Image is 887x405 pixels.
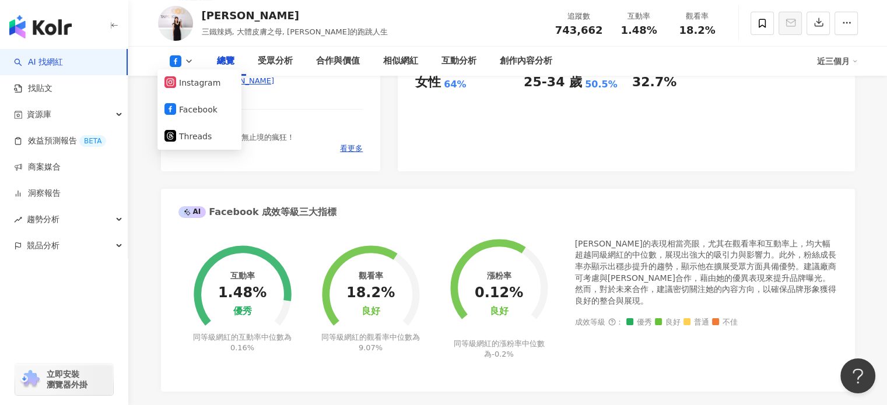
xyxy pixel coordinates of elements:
[626,318,652,327] span: 優秀
[620,24,657,36] span: 1.48%
[712,318,738,327] span: 不佳
[359,343,383,352] span: 9.07%
[441,54,476,68] div: 互動分析
[164,101,234,118] button: Facebook
[316,54,360,68] div: 合作與價值
[448,339,550,360] div: 同等級網紅的漲粉率中位數為
[555,10,603,22] div: 追蹤數
[585,78,618,91] div: 50.5%
[840,358,875,393] iframe: Help Scout Beacon - Open
[383,54,418,68] div: 相似網紅
[27,233,59,259] span: 競品分析
[361,306,380,317] div: 良好
[14,135,106,147] a: 效益預測報告BETA
[415,73,441,91] div: 女性
[683,318,709,327] span: 普通
[202,27,388,36] span: 三鐵辣媽, 大體皮膚之母, [PERSON_NAME]的跑跳人生
[817,52,858,71] div: 近三個月
[632,73,676,91] div: 32.7%
[655,318,681,327] span: 良好
[486,271,511,280] div: 漲粉率
[500,54,552,68] div: 創作內容分析
[27,101,51,128] span: 資源庫
[15,364,113,395] a: chrome extension立即安裝 瀏覽器外掛
[346,285,395,301] div: 18.2%
[178,206,337,219] div: Facebook 成效等級三大指標
[14,216,22,224] span: rise
[14,161,61,173] a: 商案媒合
[191,332,293,353] div: 同等級網紅的互動率中位數為
[47,369,87,390] span: 立即安裝 瀏覽器外掛
[675,10,720,22] div: 觀看率
[19,370,41,389] img: chrome extension
[489,306,508,317] div: 良好
[14,188,61,199] a: 洞察報告
[164,128,234,145] button: Threads
[14,57,63,68] a: searchAI 找網紅
[444,78,466,91] div: 64%
[679,24,715,36] span: 18.2%
[158,6,193,41] img: KOL Avatar
[575,318,837,327] div: 成效等級 ：
[258,54,293,68] div: 受眾分析
[617,10,661,22] div: 互動率
[230,271,254,280] div: 互動率
[524,73,582,91] div: 25-34 歲
[14,83,52,94] a: 找貼文
[218,285,267,301] div: 1.48%
[340,143,363,154] span: 看更多
[475,285,523,301] div: 0.12%
[555,24,603,36] span: 743,662
[9,15,72,38] img: logo
[233,306,251,317] div: 優秀
[164,75,234,91] button: Instagram
[230,343,254,352] span: 0.16%
[217,54,234,68] div: 總覽
[575,238,837,307] div: [PERSON_NAME]的表現相當亮眼，尤其在觀看率和互動率上，均大幅超越同級網紅的中位數，展現出強大的吸引力與影響力。此外，粉絲成長率亦顯示出穩步提升的趨勢，顯示他在擴展受眾方面具備優勢。建...
[178,206,206,218] div: AI
[27,206,59,233] span: 趨勢分析
[178,76,363,86] a: [URL][DOMAIN_NAME]
[202,8,388,23] div: [PERSON_NAME]
[492,350,514,358] span: -0.2%
[320,332,422,353] div: 同等級網紅的觀看率中位數為
[358,271,383,280] div: 觀看率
